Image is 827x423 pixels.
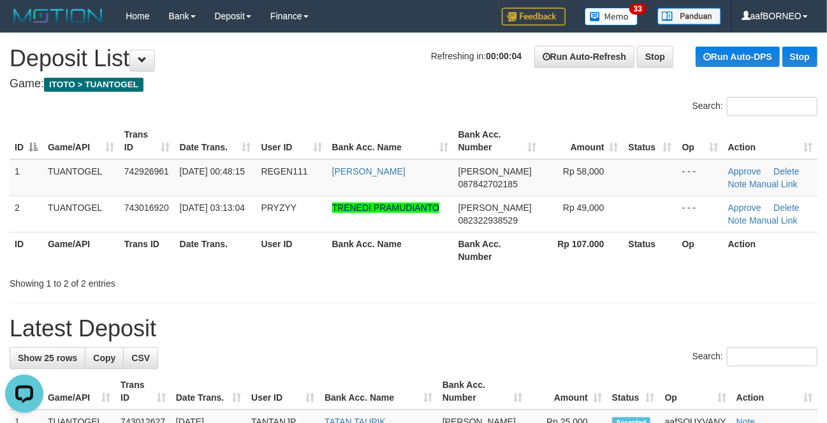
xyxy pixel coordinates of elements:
[93,353,115,363] span: Copy
[10,6,106,25] img: MOTION_logo.png
[10,347,85,369] a: Show 25 rows
[773,203,799,213] a: Delete
[585,8,638,25] img: Button%20Memo.svg
[327,123,453,159] th: Bank Acc. Name: activate to sort column ascending
[131,353,150,363] span: CSV
[43,159,119,196] td: TUANTOGEL
[180,166,245,176] span: [DATE] 00:48:15
[458,203,532,213] span: [PERSON_NAME]
[43,123,119,159] th: Game/API: activate to sort column ascending
[723,123,817,159] th: Action: activate to sort column ascending
[10,272,335,290] div: Showing 1 to 2 of 2 entries
[246,373,319,410] th: User ID: activate to sort column ascending
[728,215,747,226] a: Note
[256,232,327,268] th: User ID
[44,78,143,92] span: ITOTO > TUANTOGEL
[563,203,604,213] span: Rp 49,000
[607,373,660,410] th: Status: activate to sort column ascending
[175,123,256,159] th: Date Trans.: activate to sort column ascending
[43,232,119,268] th: Game/API
[677,159,723,196] td: - - -
[431,51,522,61] span: Refreshing in:
[624,123,677,159] th: Status: activate to sort column ascending
[542,123,624,159] th: Amount: activate to sort column ascending
[332,166,406,176] a: [PERSON_NAME]
[453,232,542,268] th: Bank Acc. Number
[657,8,721,25] img: panduan.png
[85,347,124,369] a: Copy
[10,196,43,232] td: 2
[119,123,175,159] th: Trans ID: activate to sort column ascending
[728,166,761,176] a: Approve
[171,373,246,410] th: Date Trans.: activate to sort column ascending
[677,196,723,232] td: - - -
[773,166,799,176] a: Delete
[10,123,43,159] th: ID: activate to sort column descending
[5,5,43,43] button: Open LiveChat chat widget
[175,232,256,268] th: Date Trans.
[119,232,175,268] th: Trans ID
[256,123,327,159] th: User ID: activate to sort column ascending
[43,373,115,410] th: Game/API: activate to sort column ascending
[123,347,158,369] a: CSV
[728,203,761,213] a: Approve
[10,316,817,341] h1: Latest Deposit
[637,46,673,68] a: Stop
[261,203,297,213] span: PRYZYY
[728,179,747,189] a: Note
[731,373,817,410] th: Action: activate to sort column ascending
[10,78,817,90] h4: Game:
[660,373,731,410] th: Op: activate to sort column ascending
[727,97,817,116] input: Search:
[629,3,647,15] span: 33
[327,232,453,268] th: Bank Acc. Name
[124,166,169,176] span: 742926961
[692,347,817,366] label: Search:
[319,373,437,410] th: Bank Acc. Name: activate to sort column ascending
[749,215,798,226] a: Manual Link
[696,47,780,67] a: Run Auto-DPS
[124,203,169,213] span: 743016920
[180,203,245,213] span: [DATE] 03:13:04
[437,373,528,410] th: Bank Acc. Number: activate to sort column ascending
[261,166,308,176] span: REGEN111
[10,46,817,71] h1: Deposit List
[10,232,43,268] th: ID
[677,232,723,268] th: Op
[458,215,518,226] span: Copy 082322938529 to clipboard
[458,179,518,189] span: Copy 087842702185 to clipboard
[458,166,532,176] span: [PERSON_NAME]
[528,373,607,410] th: Amount: activate to sort column ascending
[453,123,542,159] th: Bank Acc. Number: activate to sort column ascending
[502,8,566,25] img: Feedback.jpg
[542,232,624,268] th: Rp 107.000
[723,232,817,268] th: Action
[624,232,677,268] th: Status
[486,51,522,61] strong: 00:00:04
[10,159,43,196] td: 1
[534,46,634,68] a: Run Auto-Refresh
[18,353,77,363] span: Show 25 rows
[727,347,817,366] input: Search:
[115,373,171,410] th: Trans ID: activate to sort column ascending
[332,203,440,213] a: TRENEDI PRAMUDIANTO
[563,166,604,176] span: Rp 58,000
[677,123,723,159] th: Op: activate to sort column ascending
[782,47,817,67] a: Stop
[749,179,798,189] a: Manual Link
[43,196,119,232] td: TUANTOGEL
[692,97,817,116] label: Search:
